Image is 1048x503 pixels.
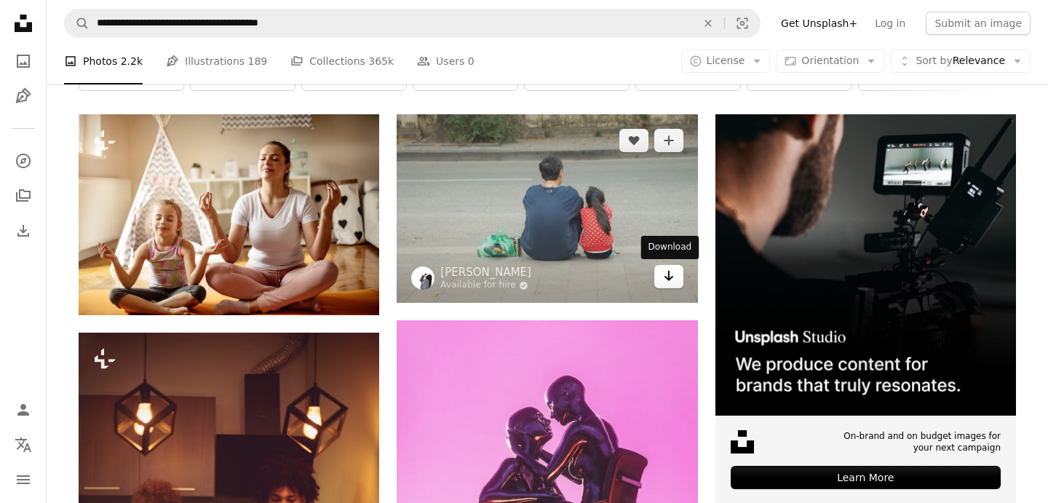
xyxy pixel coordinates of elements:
img: file-1715652217532-464736461acbimage [715,114,1016,415]
div: Learn More [731,466,1001,489]
button: Menu [9,465,38,494]
span: Relevance [916,54,1005,68]
button: Submit an image [926,12,1031,35]
img: file-1631678316303-ed18b8b5cb9cimage [731,430,754,454]
span: 189 [248,53,268,69]
a: Available for hire [440,280,531,291]
a: Log in / Sign up [9,395,38,424]
a: [PERSON_NAME] [440,265,531,280]
a: Get Unsplash+ [772,12,866,35]
img: Go to Huyen Pham's profile [411,266,434,290]
span: License [707,55,745,66]
a: Illustrations 189 [166,38,267,84]
span: Sort by [916,55,952,66]
a: Collections [9,181,38,210]
span: 365k [368,53,394,69]
a: Photos [9,47,38,76]
a: Log in [866,12,914,35]
a: Users 0 [417,38,475,84]
a: a man and a little girl sitting on the sidewalk [397,202,697,215]
a: Explore [9,146,38,175]
button: Add to Collection [654,129,683,152]
form: Find visuals sitewide [64,9,761,38]
button: Clear [692,9,724,37]
button: Sort byRelevance [890,49,1031,73]
button: Language [9,430,38,459]
a: Download History [9,216,38,245]
button: Visual search [725,9,760,37]
img: Time to get serious. Mother and daughter working exercise. [79,114,379,314]
span: On-brand and on budget images for your next campaign [835,430,1001,455]
a: Download [654,265,683,288]
button: Orientation [776,49,884,73]
a: Illustrations [9,82,38,111]
button: License [681,49,771,73]
span: Orientation [801,55,859,66]
img: a man and a little girl sitting on the sidewalk [397,114,697,303]
div: Download [641,236,699,259]
button: Search Unsplash [65,9,90,37]
button: Like [619,129,648,152]
a: Collections 365k [290,38,394,84]
span: 0 [468,53,475,69]
a: Time to get serious. Mother and daughter working exercise. [79,207,379,221]
a: Home — Unsplash [9,9,38,41]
